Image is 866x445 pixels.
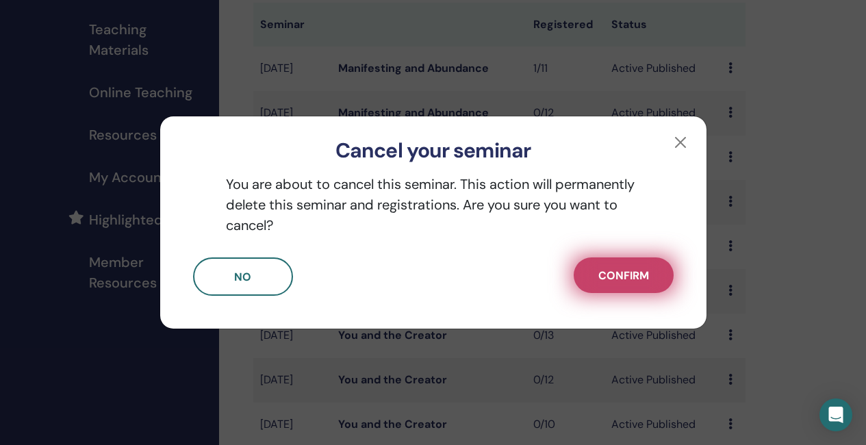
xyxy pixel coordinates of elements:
span: Confirm [598,268,649,283]
button: No [193,257,293,296]
p: You are about to cancel this seminar. This action will permanently delete this seminar and regist... [193,174,674,236]
div: Open Intercom Messenger [819,398,852,431]
span: No [234,270,251,284]
button: Confirm [574,257,674,293]
h3: Cancel your seminar [182,138,685,163]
